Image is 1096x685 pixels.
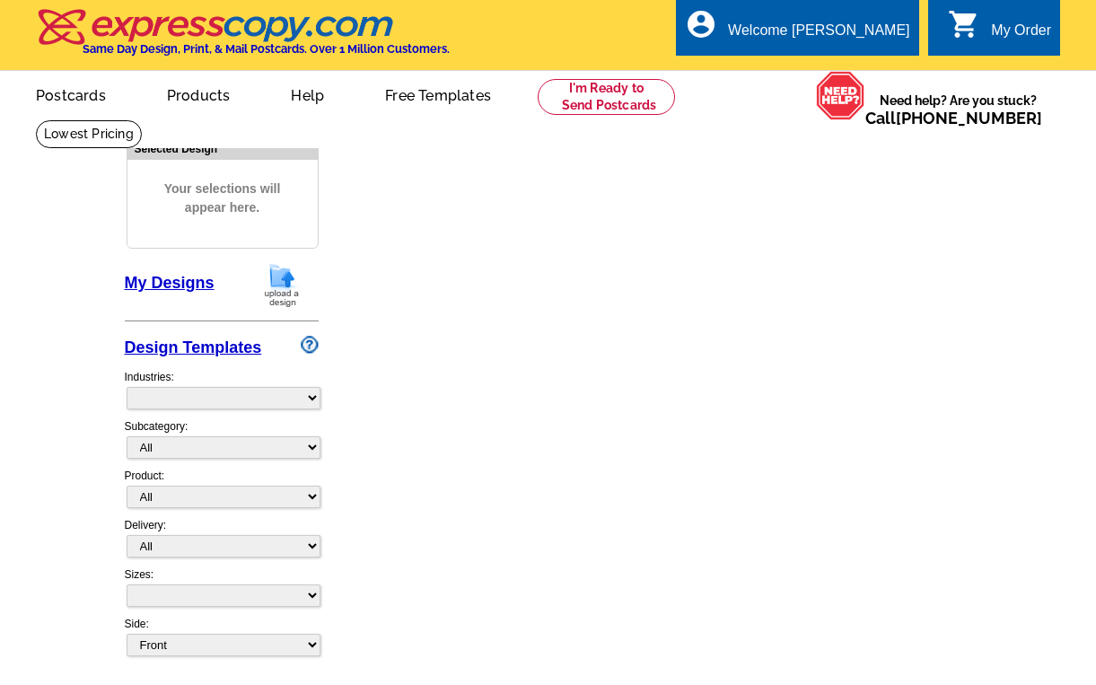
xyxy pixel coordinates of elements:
[865,92,1051,127] span: Need help? Are you stuck?
[356,73,520,115] a: Free Templates
[865,109,1042,127] span: Call
[7,73,135,115] a: Postcards
[948,20,1051,42] a: shopping_cart My Order
[259,262,305,308] img: upload-design
[816,71,865,119] img: help
[36,22,450,56] a: Same Day Design, Print, & Mail Postcards. Over 1 Million Customers.
[301,336,319,354] img: design-wizard-help-icon.png
[728,22,909,48] div: Welcome [PERSON_NAME]
[125,517,319,566] div: Delivery:
[125,338,262,356] a: Design Templates
[896,109,1042,127] a: [PHONE_NUMBER]
[125,274,215,292] a: My Designs
[948,8,980,40] i: shopping_cart
[125,418,319,468] div: Subcategory:
[138,73,259,115] a: Products
[125,616,319,658] div: Side:
[141,162,304,235] span: Your selections will appear here.
[125,360,319,418] div: Industries:
[83,42,450,56] h4: Same Day Design, Print, & Mail Postcards. Over 1 Million Customers.
[685,8,717,40] i: account_circle
[127,140,318,157] div: Selected Design
[262,73,353,115] a: Help
[991,22,1051,48] div: My Order
[125,566,319,616] div: Sizes:
[125,468,319,517] div: Product:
